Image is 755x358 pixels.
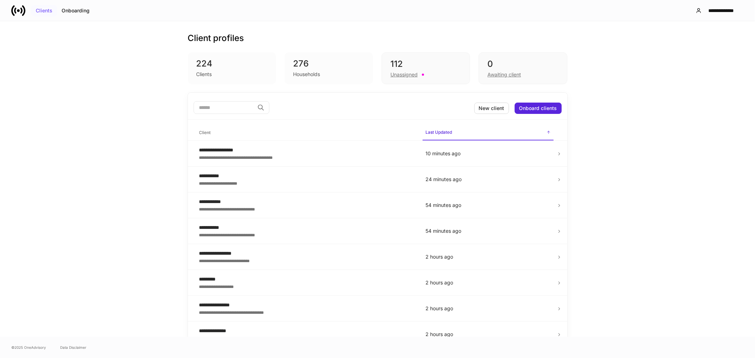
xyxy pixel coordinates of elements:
[515,103,562,114] button: Onboard clients
[423,125,554,140] span: Last Updated
[60,345,86,350] a: Data Disclaimer
[425,150,551,157] p: 10 minutes ago
[199,129,211,136] h6: Client
[11,345,46,350] span: © 2025 OneAdvisory
[293,58,365,69] div: 276
[196,71,212,78] div: Clients
[62,8,90,13] div: Onboarding
[425,202,551,209] p: 54 minutes ago
[390,71,418,78] div: Unassigned
[196,126,417,140] span: Client
[479,106,504,111] div: New client
[31,5,57,16] button: Clients
[36,8,52,13] div: Clients
[425,331,551,338] p: 2 hours ago
[382,52,470,84] div: 112Unassigned
[487,58,558,70] div: 0
[425,129,452,135] h6: Last Updated
[57,5,94,16] button: Onboarding
[479,52,567,84] div: 0Awaiting client
[293,71,320,78] div: Households
[425,305,551,312] p: 2 hours ago
[425,253,551,260] p: 2 hours ago
[487,71,521,78] div: Awaiting client
[425,227,551,235] p: 54 minutes ago
[425,176,551,183] p: 24 minutes ago
[425,279,551,286] p: 2 hours ago
[474,103,509,114] button: New client
[196,58,268,69] div: 224
[519,106,557,111] div: Onboard clients
[188,33,244,44] h3: Client profiles
[390,58,461,70] div: 112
